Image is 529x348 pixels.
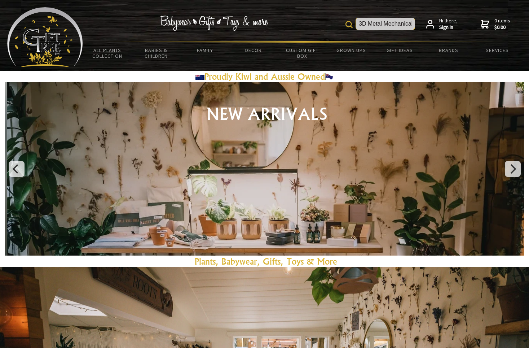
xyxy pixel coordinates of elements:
span: Hi there, [439,18,458,30]
strong: $0.00 [494,24,510,31]
a: Decor [229,43,278,58]
a: Brands [424,43,473,58]
button: Previous [9,161,25,177]
a: Custom Gift Box [278,43,327,64]
button: Next [505,161,521,177]
img: Babyware - Gifts - Toys and more... [7,7,83,67]
a: Grown Ups [327,43,375,58]
input: Site Search [356,18,415,30]
a: Family [180,43,229,58]
a: 0 items$0.00 [481,18,510,30]
a: Babies & Children [132,43,180,64]
a: All Plants Collection [83,43,132,64]
img: Babywear - Gifts - Toys & more [160,16,268,31]
span: 0 items [494,17,510,30]
strong: Sign in [439,24,458,31]
a: Gift Ideas [375,43,424,58]
a: Plants, Babywear, Gifts, Toys & Mor [195,256,333,267]
img: product search [345,21,353,28]
a: Services [473,43,522,58]
a: Hi there,Sign in [426,18,458,30]
a: Proudly Kiwi and Aussie Owned [195,71,334,82]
